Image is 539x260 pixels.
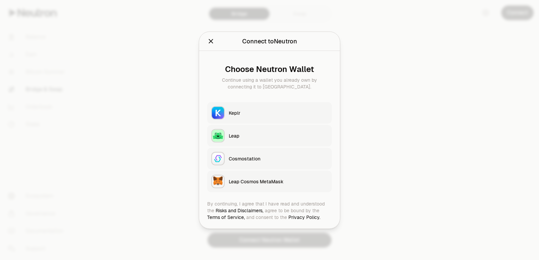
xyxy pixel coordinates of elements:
[229,155,328,162] div: Cosmostation
[207,200,332,220] div: By continuing, I agree that I have read and understood the agree to be bound by the and consent t...
[212,152,224,164] img: Cosmostation
[207,102,332,123] button: KeplrKeplr
[213,76,326,90] div: Continue using a wallet you already own by connecting it to [GEOGRAPHIC_DATA].
[229,109,328,116] div: Keplr
[207,36,215,46] button: Close
[229,178,328,185] div: Leap Cosmos MetaMask
[207,125,332,146] button: LeapLeap
[288,214,320,220] a: Privacy Policy.
[207,148,332,169] button: CosmostationCosmostation
[216,207,263,213] a: Risks and Disclaimers,
[242,36,297,46] div: Connect to Neutron
[229,132,328,139] div: Leap
[212,107,224,119] img: Keplr
[207,171,332,192] button: Leap Cosmos MetaMaskLeap Cosmos MetaMask
[207,214,245,220] a: Terms of Service,
[213,64,326,74] div: Choose Neutron Wallet
[212,129,224,142] img: Leap
[212,175,224,187] img: Leap Cosmos MetaMask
